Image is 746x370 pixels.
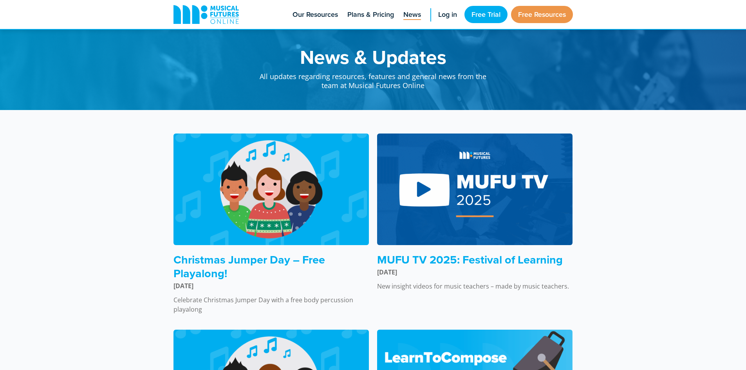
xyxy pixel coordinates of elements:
h3: MUFU TV 2025: Festival of Learning [377,253,573,267]
h1: News & Updates [252,47,495,67]
p: Celebrate Christmas Jumper Day with a free body percussion playalong [173,295,369,314]
p: [DATE] [173,281,369,291]
p: All updates regarding resources, features and general news from the team at Musical Futures Online [252,67,495,90]
span: Log in [438,9,457,20]
a: Free Trial [464,6,508,23]
a: Free Resources [511,6,573,23]
span: Our Resources [293,9,338,20]
span: News [403,9,421,20]
a: Christmas Jumper Day – Free Playalong! [DATE] Celebrate Christmas Jumper Day with a free body per... [173,134,369,314]
p: New insight videos for music teachers – made by music teachers. [377,282,573,291]
h3: Christmas Jumper Day – Free Playalong! [173,253,369,280]
a: MUFU TV 2025: Festival of Learning [DATE] New insight videos for music teachers – made by music t... [377,134,573,291]
p: [DATE] [377,267,573,277]
span: Plans & Pricing [347,9,394,20]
